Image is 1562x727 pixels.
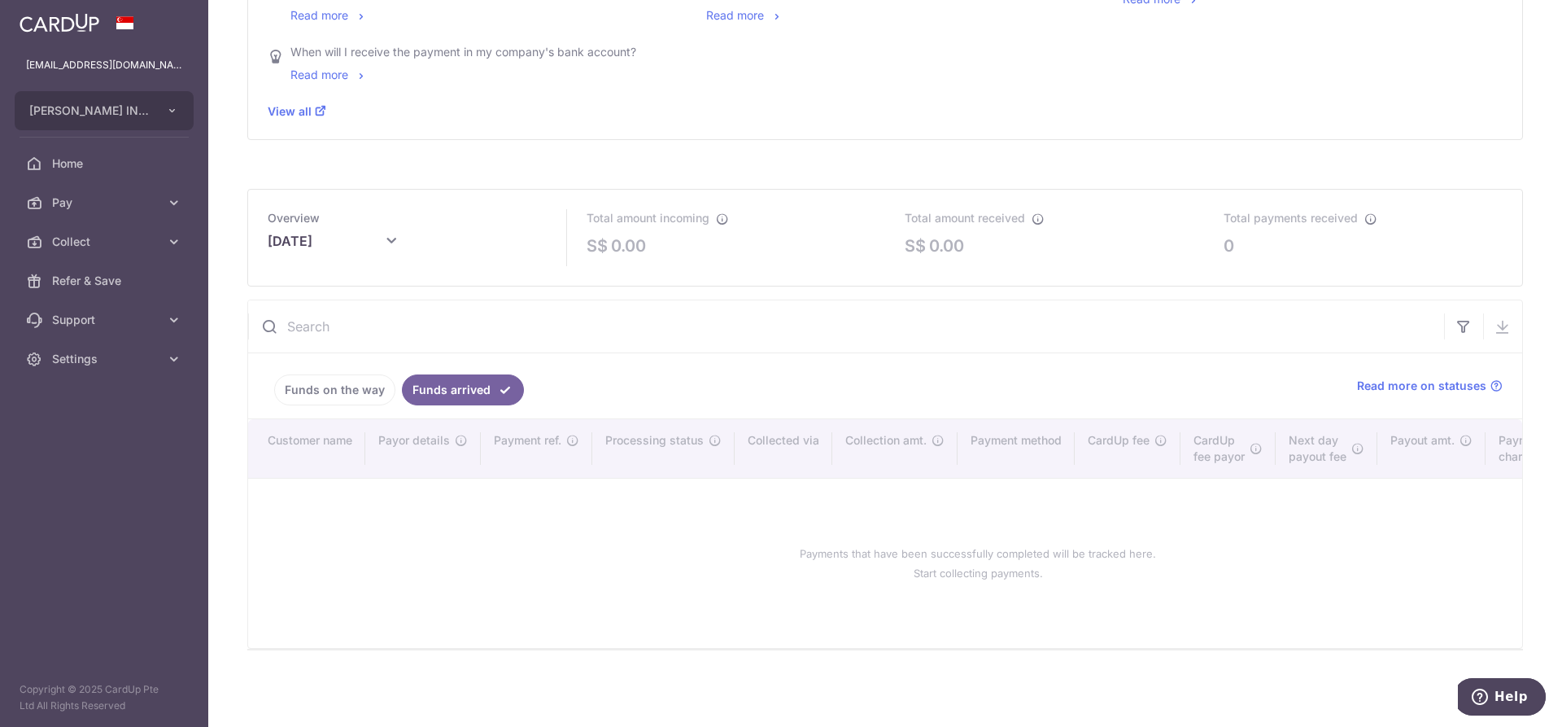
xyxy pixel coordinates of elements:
span: Overview [268,212,320,226]
th: Collected via [735,419,832,478]
span: Home [52,155,159,172]
a: Funds on the way [274,374,395,405]
span: Support [52,312,159,328]
a: Read more on statuses [1357,378,1503,394]
a: Read more [290,68,368,81]
a: Funds arrived [402,374,524,405]
p: 0 [1224,234,1234,258]
span: Payment ref. [494,432,561,449]
p: [EMAIL_ADDRESS][DOMAIN_NAME] [26,57,182,73]
span: Total payments received [1224,212,1358,226]
span: Settings [52,351,159,367]
span: Next day payout fee [1289,432,1346,465]
span: Read more on statuses [1357,378,1486,394]
th: Payment method [958,419,1075,478]
input: Search [248,300,1444,353]
span: Payor details [378,432,450,449]
div: When will I receive the payment in my company's bank account? [290,44,636,60]
p: 0.00 [929,234,964,258]
span: Payout amt. [1390,432,1455,449]
span: Help [37,11,70,26]
a: Read more [706,8,783,22]
span: Pay [52,195,159,211]
button: [PERSON_NAME] INTERIOR DESIGN PTE. LTD. [15,91,194,130]
span: Total amount incoming [587,212,709,226]
a: View all [268,104,326,118]
p: 0.00 [611,234,646,258]
a: Read more [290,8,368,22]
img: CardUp [20,13,99,33]
th: Customer name [248,419,365,478]
span: CardUp fee [1088,432,1150,449]
span: Collect [52,234,159,250]
span: Processing status [605,432,704,449]
span: Collection amt. [845,432,927,449]
span: S$ [587,234,608,258]
span: [PERSON_NAME] INTERIOR DESIGN PTE. LTD. [29,103,150,119]
span: Total amount received [905,212,1025,226]
iframe: Opens a widget where you can find more information [1458,678,1546,719]
span: S$ [905,234,926,258]
span: Refer & Save [52,273,159,289]
span: CardUp fee payor [1193,432,1245,465]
